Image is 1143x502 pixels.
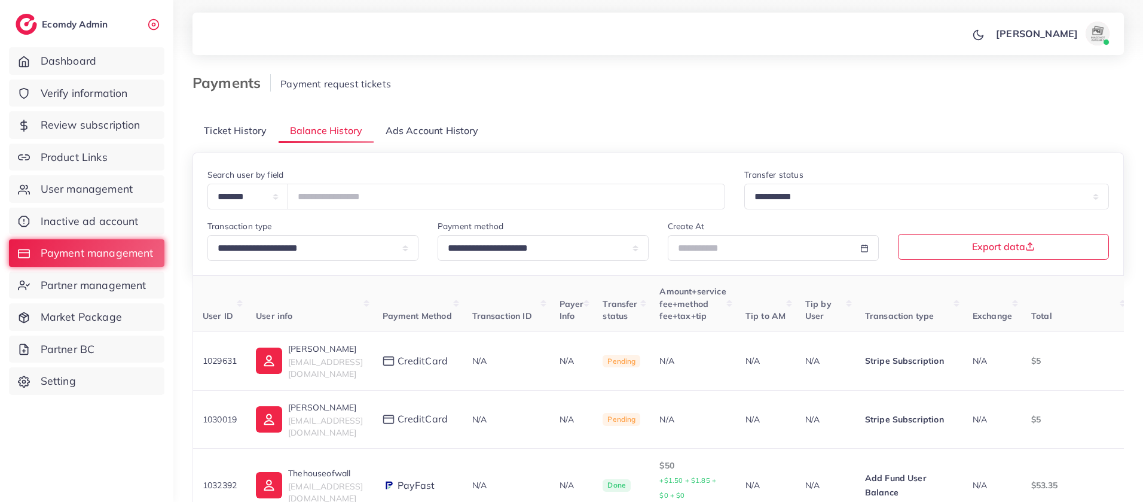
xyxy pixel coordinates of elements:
[386,124,479,138] span: Ads Account History
[9,336,164,363] a: Partner BC
[41,150,108,165] span: Product Links
[280,78,391,90] span: Payment request tickets
[1031,478,1120,492] p: $53.35
[865,471,953,500] p: Add Fund User Balance
[42,19,111,30] h2: Ecomdy Admin
[41,373,76,389] span: Setting
[16,14,111,35] a: logoEcomdy Admin
[9,47,164,75] a: Dashboard
[668,220,704,232] label: Create At
[203,412,237,427] p: 1030019
[805,478,846,492] p: N/A
[560,354,584,368] p: N/A
[256,311,292,321] span: User info
[805,354,846,368] p: N/A
[41,86,128,101] span: Verify information
[996,26,1078,41] p: [PERSON_NAME]
[659,476,716,500] small: +$1.50 + $1.85 + $0 + $0
[398,479,435,492] span: PayFast
[41,181,133,197] span: User management
[745,412,786,427] p: N/A
[865,412,953,427] p: Stripe Subscription
[1031,414,1041,425] span: $5
[288,466,363,480] p: Thehouseofwall
[745,478,786,492] p: N/A
[989,22,1114,45] a: [PERSON_NAME]avatar
[472,355,487,366] span: N/A
[398,354,448,368] span: creditCard
[41,53,96,69] span: Dashboard
[973,414,987,425] span: N/A
[560,412,584,427] p: N/A
[256,472,282,498] img: ic-user-info.36bf1079.svg
[805,299,832,321] span: Tip by User
[603,355,640,368] span: Pending
[288,342,363,356] p: [PERSON_NAME]
[41,278,146,293] span: Partner management
[16,14,37,35] img: logo
[9,239,164,267] a: Payment management
[1031,355,1041,366] span: $5
[290,124,362,138] span: Balance History
[9,367,164,395] a: Setting
[192,74,271,92] h3: Payments
[203,354,237,368] p: 1029631
[745,354,786,368] p: N/A
[1031,311,1052,321] span: Total
[603,413,640,426] span: Pending
[972,242,1035,251] span: Export data
[204,124,267,138] span: Ticket History
[203,478,237,492] p: 1032392
[383,311,452,321] span: Payment Method
[207,169,283,181] label: Search user by field
[9,303,164,331] a: Market Package
[438,220,503,232] label: Payment method
[256,406,282,433] img: ic-user-info.36bf1079.svg
[1086,22,1110,45] img: avatar
[9,272,164,299] a: Partner management
[288,400,363,415] p: [PERSON_NAME]
[560,299,584,321] span: Payer Info
[603,479,631,492] span: Done
[973,355,987,366] span: N/A
[41,245,154,261] span: Payment management
[41,117,140,133] span: Review subscription
[659,286,726,321] span: Amount+service fee+method fee+tax+tip
[560,478,584,492] p: N/A
[203,311,233,321] span: User ID
[472,311,532,321] span: Transaction ID
[9,144,164,171] a: Product Links
[603,299,637,321] span: Transfer status
[973,480,987,491] span: N/A
[865,311,934,321] span: Transaction type
[288,357,363,379] span: [EMAIL_ADDRESS][DOMAIN_NAME]
[472,414,487,425] span: N/A
[805,412,846,427] p: N/A
[659,355,726,367] div: N/A
[9,111,164,139] a: Review subscription
[973,311,1012,321] span: Exchange
[9,80,164,107] a: Verify information
[256,348,282,374] img: ic-user-info.36bf1079.svg
[383,479,395,491] img: payment
[41,342,95,357] span: Partner BC
[398,412,448,426] span: creditCard
[472,480,487,491] span: N/A
[898,234,1109,260] button: Export data
[288,415,363,438] span: [EMAIL_ADDRESS][DOMAIN_NAME]
[745,311,786,321] span: Tip to AM
[865,354,953,368] p: Stripe Subscription
[207,220,272,232] label: Transaction type
[41,309,122,325] span: Market Package
[9,208,164,235] a: Inactive ad account
[744,169,803,181] label: Transfer status
[9,175,164,203] a: User management
[659,413,726,425] div: N/A
[383,356,395,366] img: payment
[383,415,395,425] img: payment
[41,214,139,229] span: Inactive ad account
